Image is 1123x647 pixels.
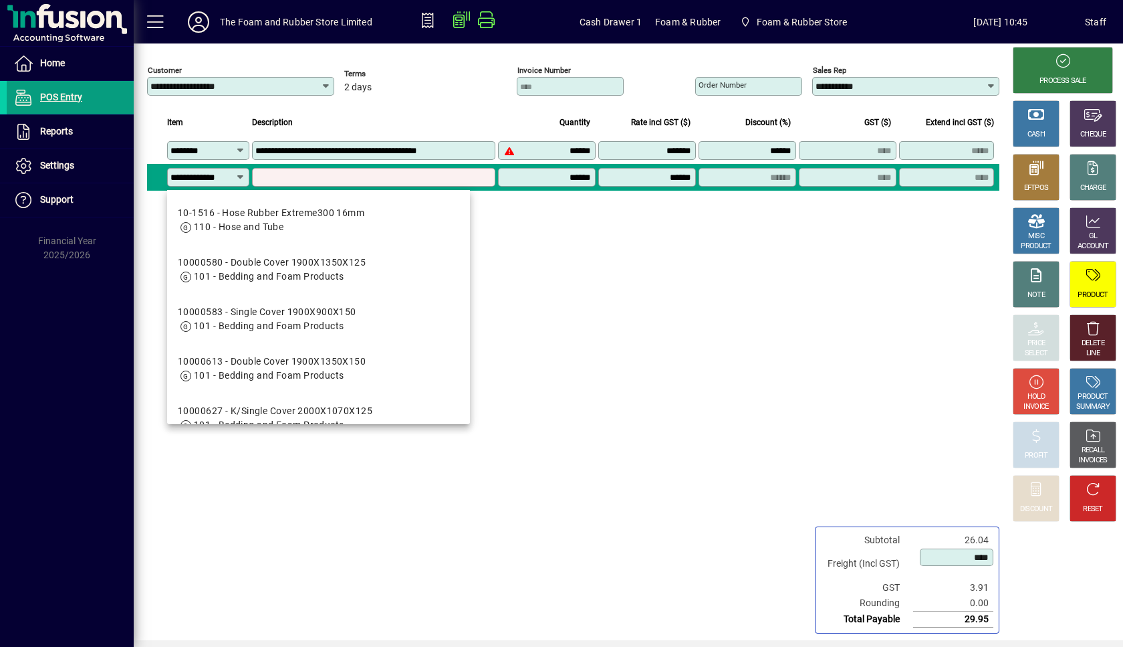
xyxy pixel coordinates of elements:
td: 3.91 [913,580,993,595]
div: INVOICES [1078,456,1107,466]
td: 29.95 [913,612,993,628]
span: Terms [344,70,424,78]
div: Staff [1085,11,1106,33]
span: 2 days [344,82,372,93]
mat-option: 10000613 - Double Cover 1900X1350X150 [167,344,470,393]
span: Foam & Rubber Store [757,11,847,33]
div: PRODUCT [1078,392,1108,402]
div: DISCOUNT [1020,504,1052,515]
div: SUMMARY [1076,402,1110,412]
td: Rounding [821,595,913,612]
span: Support [40,194,74,205]
div: RESET [1083,504,1103,515]
div: DELETE [1082,339,1104,349]
div: INVOICE [1023,402,1048,412]
mat-option: 10000627 - K/Single Cover 2000X1070X125 [167,393,470,443]
span: 101 - Bedding and Foam Products [194,370,344,381]
div: SELECT [1025,349,1048,359]
a: Support [7,183,134,217]
a: Reports [7,115,134,149]
div: MISC [1028,232,1044,242]
a: Settings [7,149,134,183]
div: NOTE [1027,290,1045,300]
span: 110 - Hose and Tube [194,221,283,232]
span: Extend incl GST ($) [926,115,994,130]
td: 26.04 [913,533,993,548]
div: PROFIT [1025,451,1047,461]
span: Item [167,115,183,130]
div: PRICE [1027,339,1045,349]
mat-label: Sales rep [813,66,846,75]
div: GL [1089,232,1098,242]
td: 0.00 [913,595,993,612]
div: PRODUCT [1078,290,1108,300]
td: Subtotal [821,533,913,548]
span: Settings [40,160,74,171]
div: 10000580 - Double Cover 1900X1350X125 [178,256,366,270]
div: 10000583 - Single Cover 1900X900X150 [178,305,356,319]
span: 101 - Bedding and Foam Products [194,271,344,282]
mat-option: 10000580 - Double Cover 1900X1350X125 [167,245,470,294]
div: RECALL [1082,446,1105,456]
div: CHARGE [1080,183,1106,193]
td: GST [821,580,913,595]
span: GST ($) [864,115,891,130]
div: HOLD [1027,392,1045,402]
span: [DATE] 10:45 [916,11,1085,33]
div: The Foam and Rubber Store Limited [220,11,372,33]
span: Cash Drawer 1 [580,11,642,33]
a: Home [7,47,134,80]
button: Profile [177,10,220,34]
td: Freight (Incl GST) [821,548,913,580]
span: POS Entry [40,92,82,102]
div: CHEQUE [1080,130,1106,140]
mat-option: 10000583 - Single Cover 1900X900X150 [167,294,470,344]
span: Foam & Rubber [655,11,721,33]
mat-label: Order number [699,80,747,90]
td: Total Payable [821,612,913,628]
div: 10000627 - K/Single Cover 2000X1070X125 [178,404,372,418]
span: 101 - Bedding and Foam Products [194,320,344,331]
mat-label: Invoice number [517,66,571,75]
div: CASH [1027,130,1045,140]
div: ACCOUNT [1078,242,1108,252]
span: Discount (%) [745,115,791,130]
span: Quantity [559,115,590,130]
div: EFTPOS [1024,183,1049,193]
span: Foam & Rubber Store [734,10,852,34]
span: 101 - Bedding and Foam Products [194,420,344,430]
div: 10-1516 - Hose Rubber Extreme300 16mm [178,206,364,220]
mat-label: Customer [148,66,182,75]
span: Description [252,115,293,130]
div: PRODUCT [1021,242,1051,252]
div: LINE [1086,349,1100,359]
span: Home [40,58,65,68]
span: Reports [40,126,73,136]
div: 10000613 - Double Cover 1900X1350X150 [178,355,366,369]
mat-option: 10-1516 - Hose Rubber Extreme300 16mm [167,195,470,245]
div: PROCESS SALE [1039,76,1086,86]
span: Rate incl GST ($) [631,115,691,130]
